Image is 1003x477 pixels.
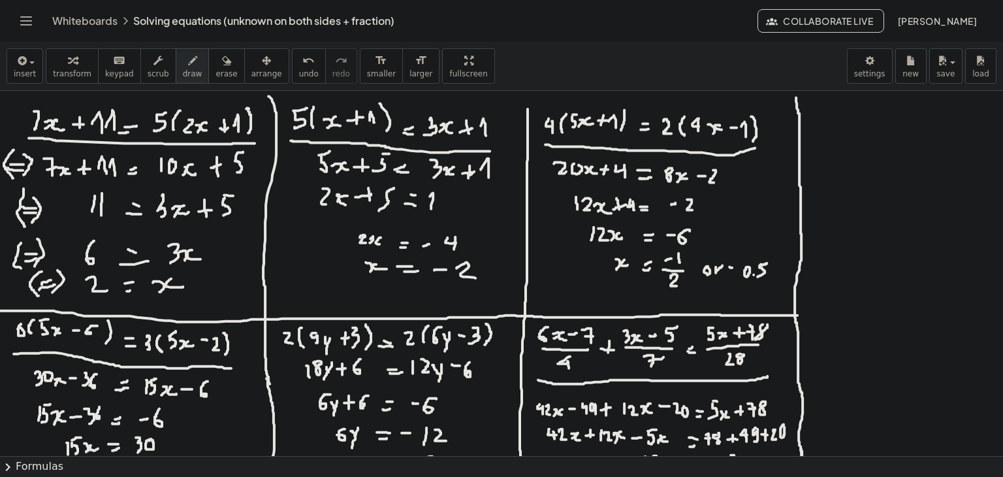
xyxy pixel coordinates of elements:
button: fullscreen [442,48,494,84]
button: format_sizelarger [402,48,439,84]
span: arrange [251,69,282,78]
span: larger [409,69,432,78]
button: [PERSON_NAME] [887,9,987,33]
span: load [972,69,989,78]
span: erase [215,69,237,78]
button: format_sizesmaller [360,48,403,84]
button: arrange [244,48,289,84]
button: new [895,48,927,84]
button: keyboardkeypad [98,48,141,84]
button: settings [847,48,893,84]
span: smaller [367,69,396,78]
button: erase [208,48,244,84]
i: format_size [415,53,427,69]
button: insert [7,48,43,84]
button: draw [176,48,210,84]
button: scrub [140,48,176,84]
button: Collaborate Live [757,9,884,33]
i: undo [302,53,315,69]
button: transform [46,48,99,84]
span: redo [332,69,350,78]
span: [PERSON_NAME] [897,15,977,27]
span: undo [299,69,319,78]
a: Whiteboards [52,14,118,27]
button: undoundo [292,48,326,84]
i: redo [335,53,347,69]
span: transform [53,69,91,78]
span: keypad [105,69,134,78]
span: draw [183,69,202,78]
span: insert [14,69,36,78]
span: fullscreen [449,69,487,78]
i: format_size [375,53,387,69]
span: new [902,69,919,78]
button: redoredo [325,48,357,84]
i: keyboard [113,53,125,69]
span: Collaborate Live [769,15,873,27]
span: settings [854,69,885,78]
span: save [936,69,955,78]
span: scrub [148,69,169,78]
button: load [965,48,996,84]
button: Toggle navigation [16,10,37,31]
button: save [929,48,963,84]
